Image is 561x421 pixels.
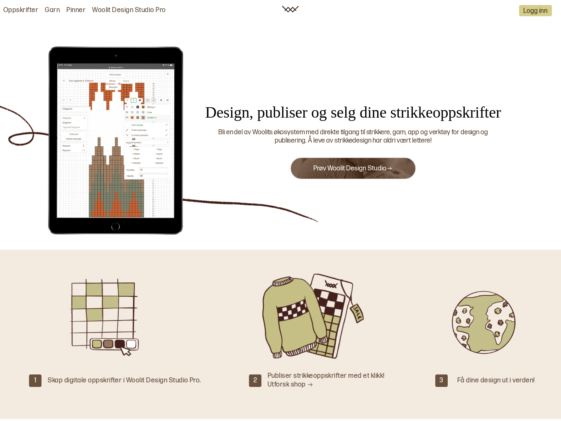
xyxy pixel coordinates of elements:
div: 2 [249,374,261,387]
img: Strikket genser og oppskrift til salg. [258,271,370,362]
a: Pinner [66,6,85,15]
button: Prøv Woolit Design Studio [290,157,416,180]
a: Woolit Design Studio Pro [92,6,166,15]
button: Logg inn [519,5,552,16]
img: Illustrasjon av Woolit Design Studio Pro [43,45,188,236]
div: Bli en del av Woolits økosystem med direkte tilgang til strikkere, garn, app og verktøy for desig... [203,128,504,146]
a: Garn [45,6,60,15]
a: Prøv Woolit Design Studio [313,165,393,172]
div: 3 [435,374,448,387]
div: Skap digitale oppskrifter i Woolit Design Studio Pro. [48,377,201,385]
div: Publiser strikkeoppskrifter med et klikk! [268,372,385,389]
a: Utforsk shop [268,381,313,389]
img: Illustrasjon av Woolit Design Studio Pro [56,271,168,362]
div: Få dine design ut i verden! [457,377,535,385]
div: Design, publiser og selg dine strikkeoppskrifter [193,102,514,123]
div: 1 [29,374,41,387]
img: Woolit ikon [282,6,299,12]
a: Oppskrifter [3,6,38,15]
img: Jordkloden [426,271,538,362]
